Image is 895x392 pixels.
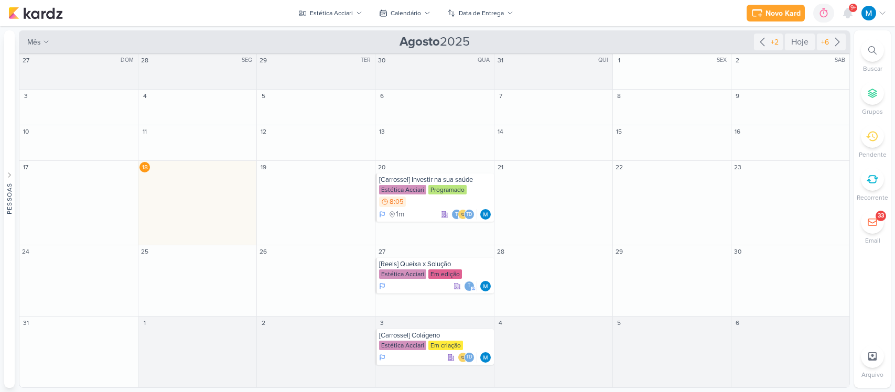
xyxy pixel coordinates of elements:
div: Novo Kard [765,8,801,19]
div: 9 [732,91,743,101]
div: 27 [20,55,31,66]
div: 23 [732,162,743,172]
div: +2 [769,37,781,48]
div: 11 [139,126,150,137]
div: SAB [835,56,848,64]
div: Colaboradores: tatianeacciari@gmail.com [464,281,477,291]
p: t [455,212,458,217]
p: Grupos [862,107,883,116]
p: Buscar [863,64,882,73]
div: Responsável: MARIANA MIRANDA [480,281,491,291]
div: 16 [732,126,743,137]
div: 3 [376,318,387,328]
div: 5 [258,91,268,101]
p: Td [466,355,472,360]
span: 9+ [850,4,856,12]
div: 4 [495,318,506,328]
div: tatianeacciari@gmail.com [464,281,475,291]
div: 17 [20,162,31,172]
div: [Carrossel] Investir na sua saúde [379,176,491,184]
div: Em Andamento [379,353,385,362]
div: tatianeacciari@gmail.com [451,209,462,220]
div: DOM [121,56,137,64]
div: 20 [376,162,387,172]
div: Responsável: MARIANA MIRANDA [480,352,491,363]
div: Estética Acciari [379,341,426,350]
img: MARIANA MIRANDA [480,281,491,291]
div: Em edição [428,269,462,279]
img: kardz.app [8,7,63,19]
div: 25 [139,246,150,257]
p: Email [865,236,880,245]
div: 6 [376,91,387,101]
div: 10 [20,126,31,137]
div: 27 [376,246,387,257]
div: 26 [258,246,268,257]
img: MARIANA MIRANDA [861,6,876,20]
strong: Agosto [400,34,440,49]
div: 8 [614,91,624,101]
div: último check-in há 1 mês [389,209,404,220]
p: Pendente [859,150,887,159]
div: 1 [139,318,150,328]
div: Estética Acciari [379,269,426,279]
div: Colaboradores: tatianeacciari@gmail.com, IDBOX - Agência de Design, Thais de carvalho [451,209,477,220]
div: Thais de carvalho [464,209,475,220]
div: 21 [495,162,506,172]
img: IDBOX - Agência de Design [458,352,468,363]
div: 6 [732,318,743,328]
div: 7 [495,91,506,101]
div: Em Andamento [379,282,385,290]
div: Em criação [428,341,463,350]
div: 5 [614,318,624,328]
div: 14 [495,126,506,137]
span: 1m [396,211,404,218]
button: Pessoas [4,30,15,388]
div: SEX [717,56,730,64]
img: MARIANA MIRANDA [480,352,491,363]
div: 2 [732,55,743,66]
div: SEG [242,56,255,64]
div: 24 [20,246,31,257]
div: 2 [258,318,268,328]
p: t [468,284,470,289]
div: Hoje [785,34,815,50]
div: 15 [614,126,624,137]
div: QUI [598,56,611,64]
div: TER [361,56,374,64]
div: 30 [732,246,743,257]
div: 13 [376,126,387,137]
div: [Carrossel] Colágeno [379,331,491,340]
div: Thais de carvalho [464,352,475,363]
span: 2025 [400,34,470,50]
div: 22 [614,162,624,172]
div: Programado [428,185,467,194]
div: Responsável: MARIANA MIRANDA [480,209,491,220]
img: MARIANA MIRANDA [480,209,491,220]
p: Arquivo [861,370,883,379]
div: 29 [614,246,624,257]
button: Novo Kard [747,5,805,21]
div: 31 [495,55,506,66]
div: +6 [819,37,831,48]
div: 33 [878,212,884,220]
div: 30 [376,55,387,66]
div: Em Andamento [379,210,385,219]
p: Td [466,212,472,217]
div: Pessoas [5,183,14,214]
div: Colaboradores: IDBOX - Agência de Design, Thais de carvalho [458,352,477,363]
div: 28 [139,55,150,66]
span: 8:05 [390,198,404,205]
div: 18 [139,162,150,172]
div: QUA [478,56,493,64]
div: [Reels] Queixa x Solução [379,260,491,268]
span: mês [27,37,41,48]
div: 29 [258,55,268,66]
img: IDBOX - Agência de Design [458,209,468,220]
div: 4 [139,91,150,101]
p: Recorrente [857,193,888,202]
div: 12 [258,126,268,137]
div: 19 [258,162,268,172]
div: 31 [20,318,31,328]
li: Ctrl + F [854,39,891,73]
